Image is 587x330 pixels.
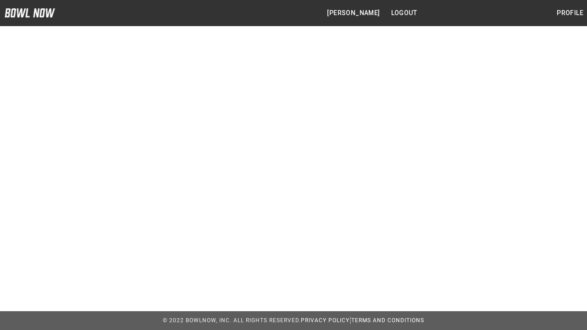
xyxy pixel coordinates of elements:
a: Terms and Conditions [351,317,424,324]
img: logo [5,8,55,17]
span: © 2022 BowlNow, Inc. All Rights Reserved. [163,317,301,324]
button: Logout [388,5,421,22]
a: Privacy Policy [301,317,349,324]
button: [PERSON_NAME] [323,5,383,22]
button: Profile [553,5,587,22]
